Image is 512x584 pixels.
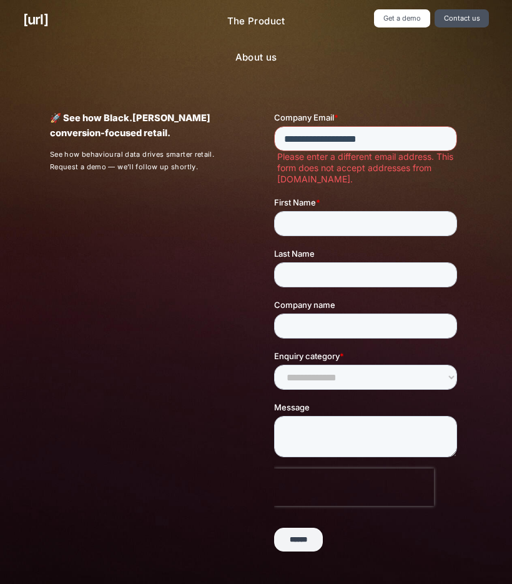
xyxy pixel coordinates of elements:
p: 🚀 See how Black.[PERSON_NAME] conversion-focused retail. [50,111,238,141]
iframe: Form 1 [274,111,462,562]
a: About us [225,46,287,70]
a: Contact us [435,9,489,27]
a: Get a demo [374,9,430,27]
p: See how behavioural data drives smarter retail. Request a demo — we’ll follow up shortly. [50,149,238,173]
a: [URL] [23,9,48,30]
a: The Product [217,9,295,34]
